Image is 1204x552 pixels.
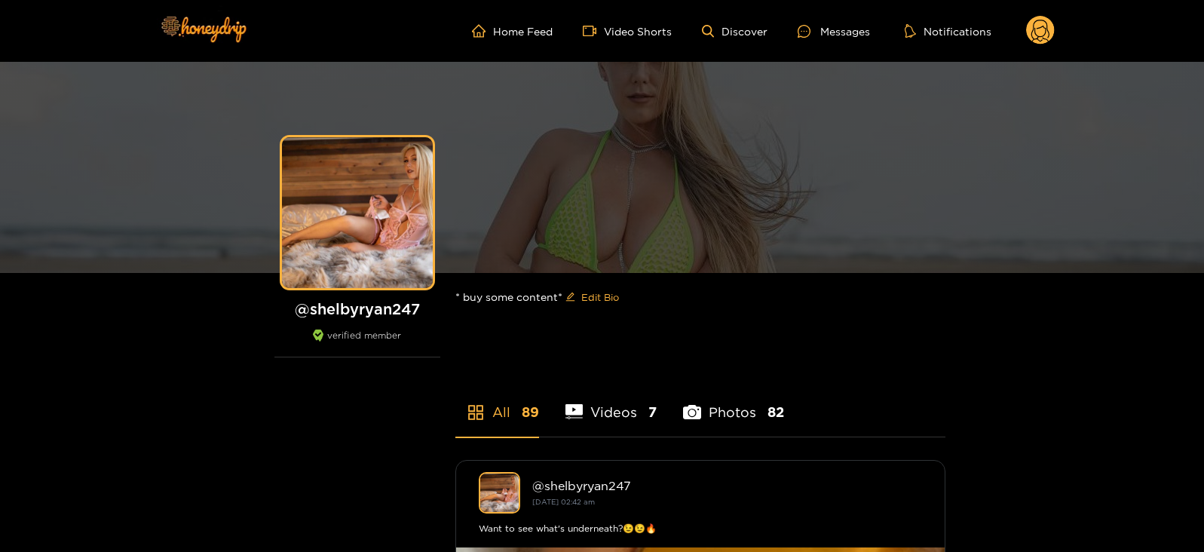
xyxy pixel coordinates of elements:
[532,479,922,492] div: @ shelbyryan247
[467,403,485,422] span: appstore
[683,369,784,437] li: Photos
[702,25,767,38] a: Discover
[479,472,520,514] img: shelbyryan247
[274,299,440,318] h1: @ shelbyryan247
[479,521,922,536] div: Want to see what's underneath?😉😉🔥
[565,292,575,303] span: edit
[455,369,539,437] li: All
[581,290,619,305] span: Edit Bio
[583,24,604,38] span: video-camera
[648,403,657,422] span: 7
[472,24,493,38] span: home
[522,403,539,422] span: 89
[274,330,440,357] div: verified member
[583,24,672,38] a: Video Shorts
[532,498,595,506] small: [DATE] 02:42 am
[798,23,870,40] div: Messages
[455,273,945,321] div: * buy some content*
[565,369,657,437] li: Videos
[562,285,622,309] button: editEdit Bio
[767,403,784,422] span: 82
[472,24,553,38] a: Home Feed
[900,23,996,38] button: Notifications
